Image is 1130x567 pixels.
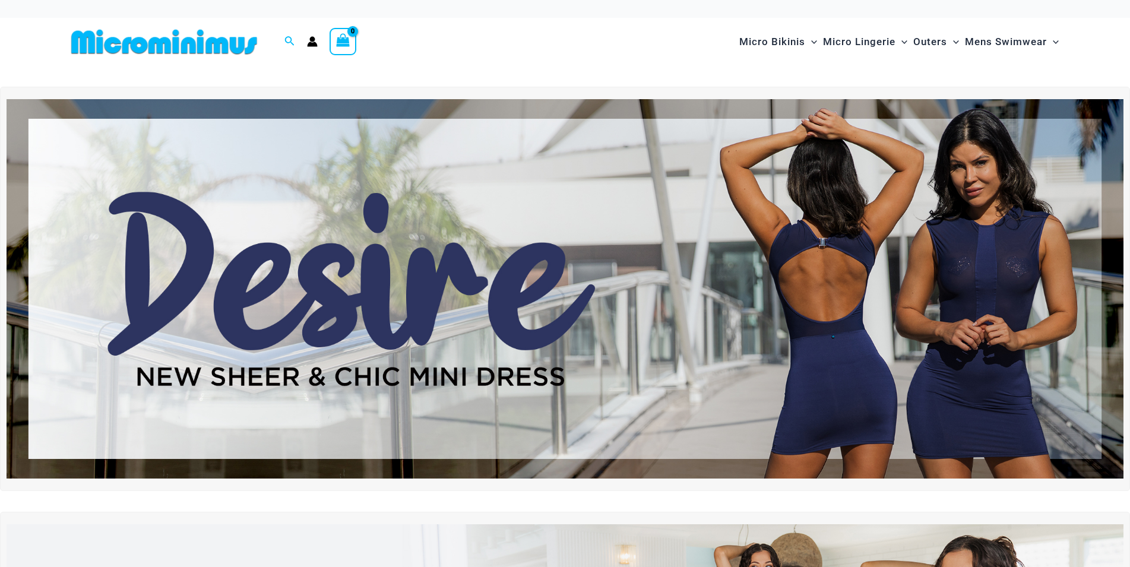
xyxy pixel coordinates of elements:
a: Micro BikinisMenu ToggleMenu Toggle [736,24,820,60]
nav: Site Navigation [735,22,1064,62]
span: Mens Swimwear [965,27,1047,57]
span: Micro Lingerie [823,27,895,57]
span: Micro Bikinis [739,27,805,57]
a: View Shopping Cart, empty [330,28,357,55]
span: Menu Toggle [1047,27,1059,57]
a: Search icon link [284,34,295,49]
a: Account icon link [307,36,318,47]
span: Outers [913,27,947,57]
span: Menu Toggle [805,27,817,57]
a: Micro LingerieMenu ToggleMenu Toggle [820,24,910,60]
span: Menu Toggle [895,27,907,57]
span: Menu Toggle [947,27,959,57]
a: Mens SwimwearMenu ToggleMenu Toggle [962,24,1062,60]
img: Desire me Navy Dress [7,99,1123,479]
img: MM SHOP LOGO FLAT [67,28,262,55]
a: OutersMenu ToggleMenu Toggle [910,24,962,60]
